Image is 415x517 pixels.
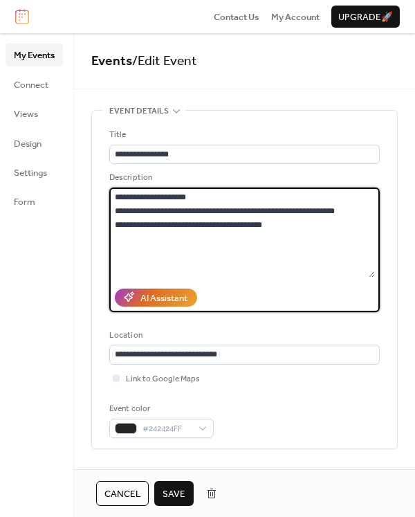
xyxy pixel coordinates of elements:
div: Event color [109,402,211,416]
a: Events [91,48,132,74]
img: logo [15,9,29,24]
span: Link to Google Maps [126,372,200,386]
span: #242424FF [142,422,192,436]
span: / Edit Event [132,48,197,74]
span: Form [14,195,35,209]
a: Settings [6,161,63,183]
span: Connect [14,78,48,92]
a: My Account [271,10,320,24]
span: Save [163,487,185,501]
a: Views [6,102,63,125]
span: Date and time [109,466,168,480]
button: Upgrade🚀 [331,6,400,28]
span: Cancel [104,487,140,501]
div: AI Assistant [140,291,187,305]
span: Design [14,137,41,151]
span: Settings [14,166,47,180]
div: Description [109,171,377,185]
a: My Events [6,44,63,66]
button: Save [154,481,194,506]
div: Location [109,329,377,343]
a: Design [6,132,63,154]
button: Cancel [96,481,149,506]
a: Contact Us [214,10,259,24]
span: Views [14,107,38,121]
span: My Events [14,48,55,62]
a: Connect [6,73,63,96]
div: Title [109,128,377,142]
button: AI Assistant [115,289,197,307]
span: Upgrade 🚀 [338,10,393,24]
span: Event details [109,105,169,118]
a: Form [6,190,63,212]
